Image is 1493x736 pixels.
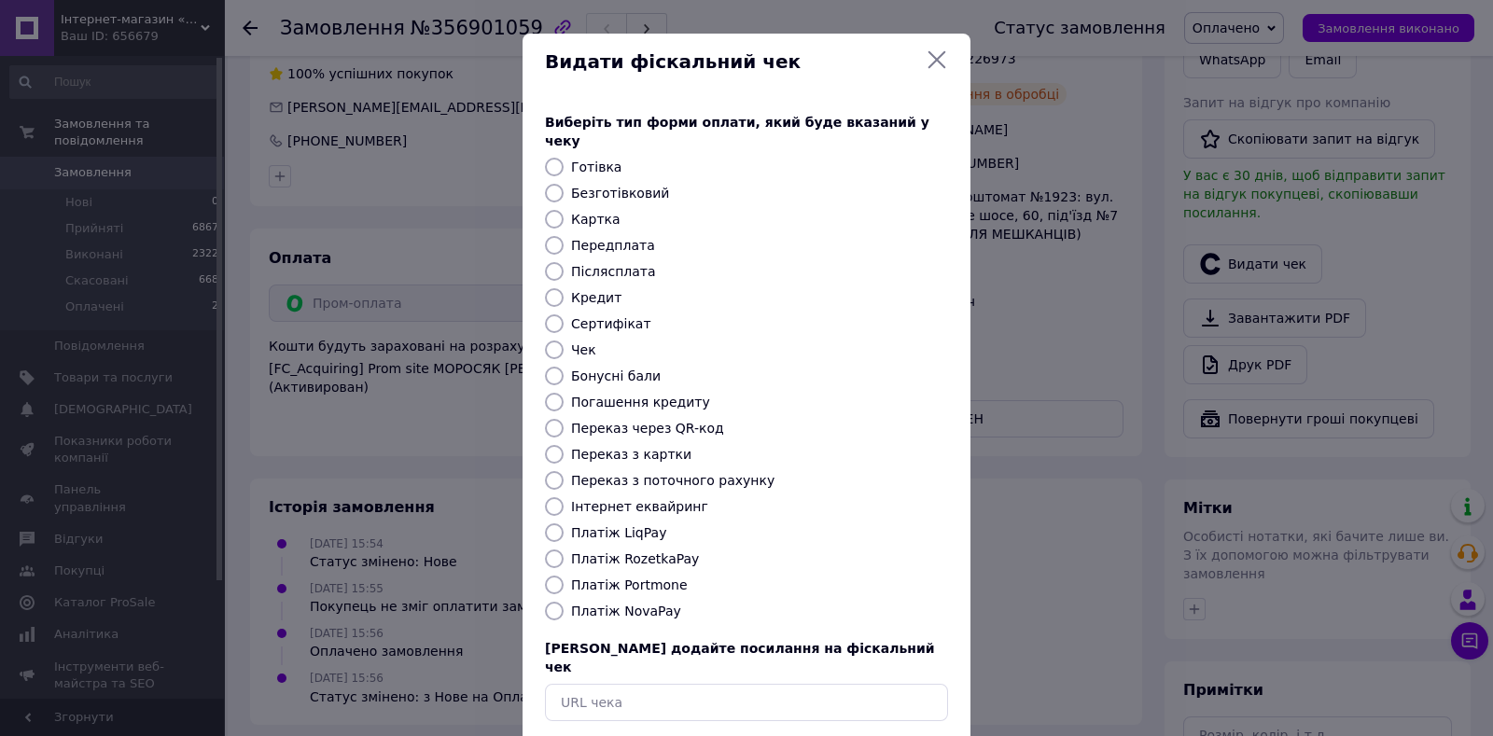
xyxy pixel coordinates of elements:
label: Безготівковий [571,186,669,201]
label: Картка [571,212,621,227]
span: Видати фіскальний чек [545,49,918,76]
span: [PERSON_NAME] додайте посилання на фіскальний чек [545,641,935,674]
label: Платіж Portmone [571,577,688,592]
label: Платіж LiqPay [571,525,666,540]
label: Платіж RozetkaPay [571,551,699,566]
label: Сертифікат [571,316,651,331]
label: Готівка [571,160,621,174]
label: Переказ з картки [571,447,691,462]
label: Кредит [571,290,621,305]
span: Виберіть тип форми оплати, який буде вказаний у чеку [545,115,929,148]
label: Переказ з поточного рахунку [571,473,774,488]
input: URL чека [545,684,948,721]
label: Платіж NovaPay [571,604,681,618]
label: Післясплата [571,264,656,279]
label: Чек [571,342,596,357]
label: Переказ через QR-код [571,421,724,436]
label: Погашення кредиту [571,395,710,410]
label: Бонусні бали [571,368,661,383]
label: Передплата [571,238,655,253]
label: Інтернет еквайринг [571,499,708,514]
